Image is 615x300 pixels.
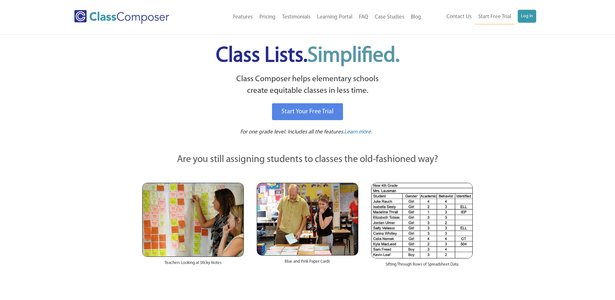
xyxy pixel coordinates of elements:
img: Class Composer [74,10,169,24]
a: Log In [518,10,536,23]
div: Blue and Pink Paper Cards [257,256,358,271]
div: Sifting Through Rows of Spreadsheet Data [371,258,473,274]
span: For one grade level. Includes all the features. [240,129,344,135]
span: Simplified. [307,45,399,67]
img: Blue and Pink Paper Cards [257,183,358,255]
a: Learn more. [344,128,372,136]
span: Learn more. [344,129,372,135]
img: Spreadsheets [371,183,473,258]
div: Teachers Looking at Sticky Notes [142,257,244,272]
a: Learning Portal [314,10,356,24]
a: FAQ [356,10,372,24]
a: Testimonials [279,10,314,24]
p: Class Composer helps elementary schools create equitable classes in less time. [141,73,474,97]
span: Class Lists. [216,45,399,67]
a: Pricing [256,10,279,24]
a: Case Studies [372,10,408,24]
img: Teachers Looking at Sticky Notes [142,183,244,257]
a: Contact Us [443,10,475,24]
span: Start Your Free Trial [281,108,334,115]
a: Features [230,10,256,24]
a: Start Your Free Trial [272,103,343,120]
a: Start Free Trial [475,10,514,24]
p: Are you still assigning students to classes the old-fashioned way? [142,153,473,167]
nav: Header Menu [424,10,536,24]
a: Blog [408,10,424,24]
nav: Header Menu [196,10,424,24]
